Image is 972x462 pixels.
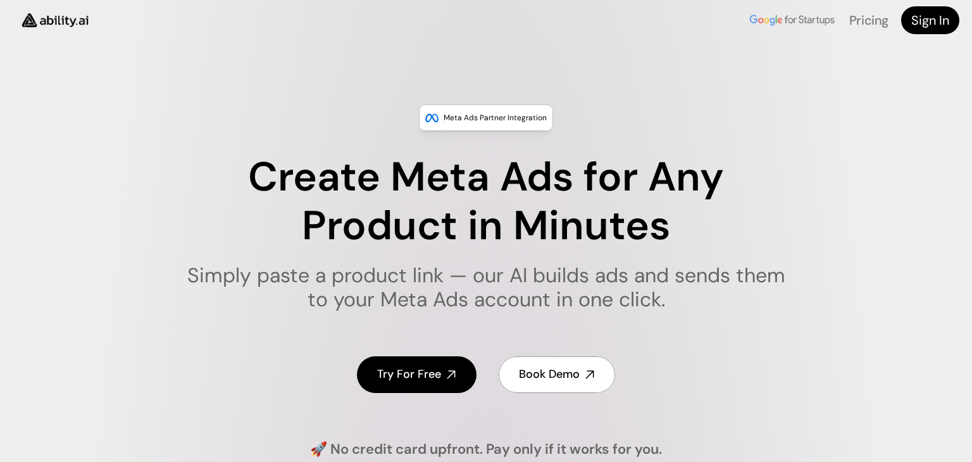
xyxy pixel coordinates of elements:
[179,153,794,251] h1: Create Meta Ads for Any Product in Minutes
[310,440,662,459] h4: 🚀 No credit card upfront. Pay only if it works for you.
[377,366,441,382] h4: Try For Free
[519,366,580,382] h4: Book Demo
[179,263,794,312] h1: Simply paste a product link — our AI builds ads and sends them to your Meta Ads account in one cl...
[901,6,959,34] a: Sign In
[499,356,615,392] a: Book Demo
[911,11,949,29] h4: Sign In
[444,111,547,124] p: Meta Ads Partner Integration
[849,12,888,28] a: Pricing
[357,356,477,392] a: Try For Free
